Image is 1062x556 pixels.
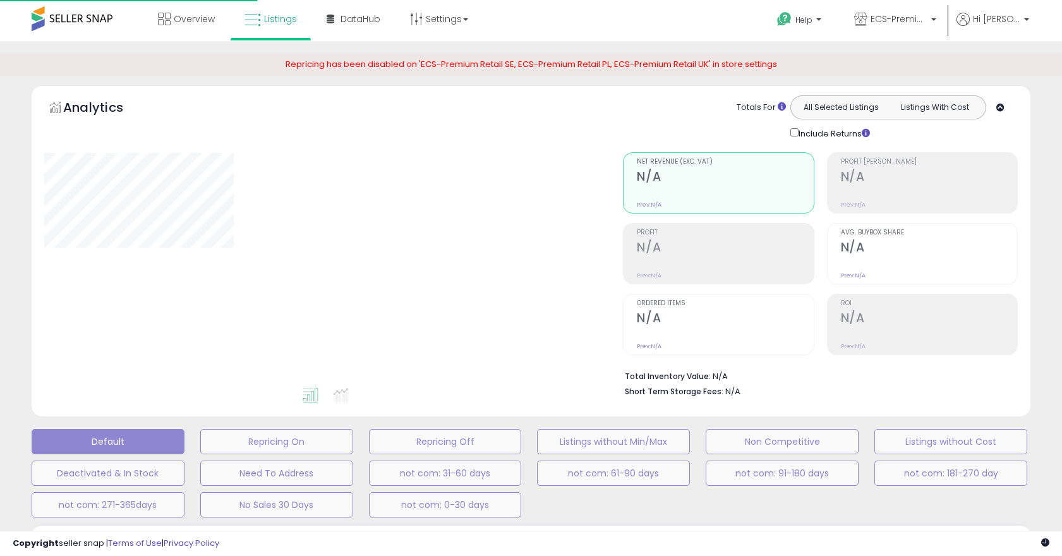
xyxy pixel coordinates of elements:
small: Prev: N/A [841,272,866,279]
h2: N/A [637,169,813,186]
b: Short Term Storage Fees: [625,386,723,397]
button: not com: 61-90 days [537,461,690,486]
li: N/A [625,368,1008,383]
a: Hi [PERSON_NAME] [956,13,1029,41]
h5: Analytics [63,99,148,119]
h2: N/A [637,311,813,328]
div: Totals For [737,102,786,114]
span: Overview [174,13,215,25]
span: Hi [PERSON_NAME] [973,13,1020,25]
span: Listings [264,13,297,25]
button: All Selected Listings [794,99,888,116]
small: Prev: N/A [637,272,661,279]
small: Prev: N/A [637,342,661,350]
span: Repricing has been disabled on 'ECS-Premium Retail SE, ECS-Premium Retail PL, ECS-Premium Retail ... [286,58,777,70]
h2: N/A [637,240,813,257]
span: ROI [841,300,1017,307]
button: Repricing On [200,429,353,454]
span: Ordered Items [637,300,813,307]
h2: N/A [841,240,1017,257]
h2: N/A [841,311,1017,328]
span: Profit [637,229,813,236]
small: Prev: N/A [637,201,661,208]
button: Need To Address [200,461,353,486]
b: Total Inventory Value: [625,371,711,382]
button: Listings With Cost [888,99,982,116]
div: Include Returns [781,126,885,140]
span: DataHub [341,13,380,25]
span: Help [795,15,812,25]
button: Non Competitive [706,429,859,454]
span: ECS-Premium Retail ES [871,13,927,25]
a: Help [767,2,834,41]
button: Default [32,429,184,454]
div: seller snap | | [13,538,219,550]
i: Get Help [776,11,792,27]
button: Listings without Min/Max [537,429,690,454]
button: No Sales 30 Days [200,492,353,517]
button: not com: 271-365days [32,492,184,517]
button: Repricing Off [369,429,522,454]
button: Deactivated & In Stock [32,461,184,486]
span: N/A [725,385,740,397]
button: not com: 181-270 day [874,461,1027,486]
span: Profit [PERSON_NAME] [841,159,1017,166]
button: not com: 0-30 days [369,492,522,517]
span: Net Revenue (Exc. VAT) [637,159,813,166]
strong: Copyright [13,537,59,549]
small: Prev: N/A [841,342,866,350]
button: Listings without Cost [874,429,1027,454]
button: not com: 31-60 days [369,461,522,486]
span: Avg. Buybox Share [841,229,1017,236]
small: Prev: N/A [841,201,866,208]
h2: N/A [841,169,1017,186]
button: not com: 91-180 days [706,461,859,486]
